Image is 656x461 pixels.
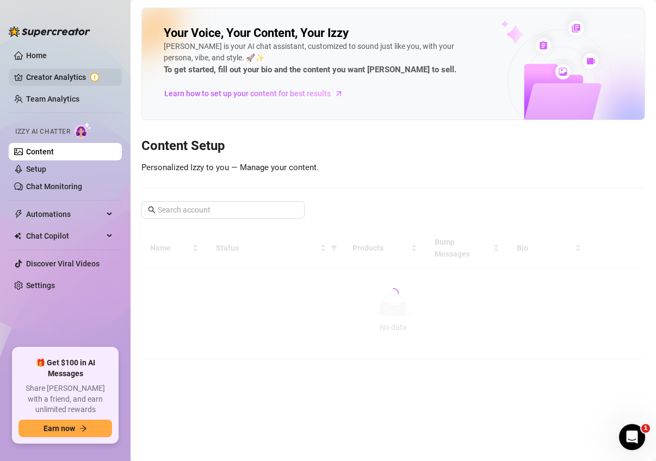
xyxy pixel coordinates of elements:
strong: To get started, fill out your bio and the content you want [PERSON_NAME] to sell. [164,65,456,74]
span: Izzy AI Chatter [15,127,70,137]
span: arrow-right [333,88,344,99]
span: arrow-right [79,425,87,432]
a: Settings [26,281,55,290]
span: thunderbolt [14,210,23,219]
span: Share [PERSON_NAME] with a friend, and earn unlimited rewards [18,383,112,415]
a: Home [26,51,47,60]
button: Earn nowarrow-right [18,420,112,437]
div: [PERSON_NAME] is your AI chat assistant, customized to sound just like you, with your persona, vi... [164,41,485,77]
span: Learn how to set up your content for best results [164,88,331,99]
a: Chat Monitoring [26,182,82,191]
img: Chat Copilot [14,232,21,240]
span: search [148,206,156,214]
span: loading [388,288,399,299]
span: Personalized Izzy to you — Manage your content. [141,163,319,172]
span: 🎁 Get $100 in AI Messages [18,358,112,379]
img: logo-BBDzfeDw.svg [9,26,90,37]
span: 1 [641,424,650,433]
span: Chat Copilot [26,227,103,245]
input: Search account [158,204,289,216]
img: AI Chatter [75,122,91,138]
img: ai-chatter-content-library-cLFOSyPT.png [476,9,645,120]
a: Discover Viral Videos [26,259,100,268]
span: Automations [26,205,103,223]
a: Setup [26,165,46,173]
h2: Your Voice, Your Content, Your Izzy [164,26,349,41]
a: Team Analytics [26,95,79,103]
iframe: Intercom live chat [619,424,645,450]
a: Learn how to set up your content for best results [164,85,351,102]
span: Earn now [44,424,75,433]
h3: Content Setup [141,138,645,155]
a: Content [26,147,54,156]
a: Creator Analytics exclamation-circle [26,68,113,86]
